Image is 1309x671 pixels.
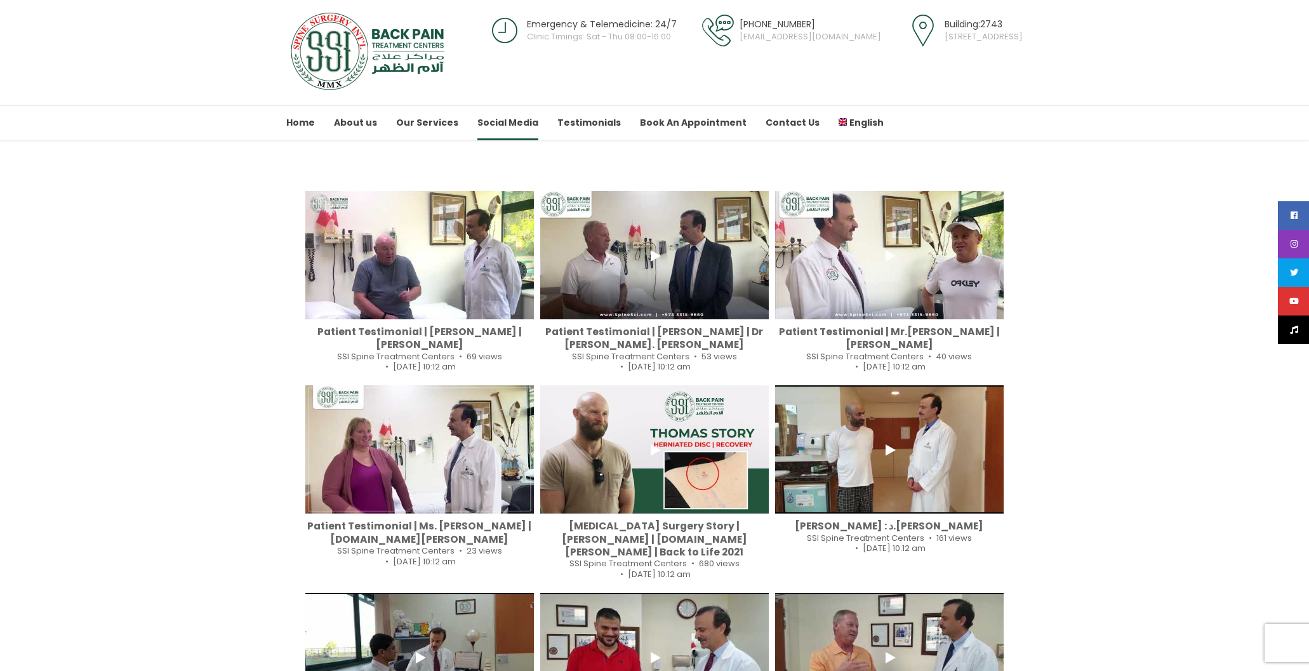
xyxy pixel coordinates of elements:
span: [STREET_ADDRESS] [945,32,1023,43]
span: 69 views [467,350,502,362]
span: English [849,116,884,129]
span: Clinic Timings: Sat - Thu 08:00-16:00 [527,32,677,43]
span: SSI Spine Treatment Centers [569,557,687,569]
a: Testimonials [557,105,621,140]
span: SSI Spine Treatment Centers [806,350,924,362]
span: Patient Testimonial | Mr.[PERSON_NAME] | [PERSON_NAME] [779,325,1000,351]
span: SSI Spine Treatment Centers [337,350,455,362]
a: Building:2743[STREET_ADDRESS] [903,11,1023,50]
span: Patient Testimonial | Ms. [PERSON_NAME] | [DOMAIN_NAME][PERSON_NAME] [307,519,531,545]
span: 23 views [467,545,502,557]
span: [EMAIL_ADDRESS][DOMAIN_NAME] [740,32,881,43]
span: Building:2743 [945,18,1023,30]
span: [PERSON_NAME] : د.[PERSON_NAME] [795,519,983,533]
span: [MEDICAL_DATA] Surgery Story | [PERSON_NAME] | [DOMAIN_NAME][PERSON_NAME] | Back to Life 2021 [562,519,747,559]
span: Patient Testimonial | [PERSON_NAME] | [PERSON_NAME] [317,325,522,351]
span: [DATE] 10:12 am [393,555,456,568]
span: 53 views [701,350,737,362]
a: Book An Appointment [640,105,747,140]
a: Our Services [396,105,458,140]
a: English [839,105,884,140]
a: About us [334,105,377,140]
span: [DATE] 10:12 am [863,361,926,373]
span: [DATE] 10:12 am [628,361,691,373]
img: SSI [286,11,452,91]
span: SSI Spine Treatment Centers [807,532,924,544]
span: SSI Spine Treatment Centers [337,545,455,557]
span: 40 views [936,350,972,362]
a: [PHONE_NUMBER][EMAIL_ADDRESS][DOMAIN_NAME] [699,11,882,50]
span: Patient Testimonial | [PERSON_NAME] | Dr [PERSON_NAME]. [PERSON_NAME] [545,325,763,351]
span: [DATE] 10:12 am [863,542,926,554]
span: [PHONE_NUMBER] [740,18,881,30]
span: [DATE] 10:12 am [393,361,456,373]
span: Emergency & Telemedicine: 24/7 [527,18,677,30]
a: Social Media [477,105,538,140]
span: [DATE] 10:12 am [628,568,691,580]
span: 161 views [936,532,972,544]
span: 680 views [699,557,740,569]
a: Home [286,105,315,140]
a: Contact Us [766,105,820,140]
span: SSI Spine Treatment Centers [572,350,689,362]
